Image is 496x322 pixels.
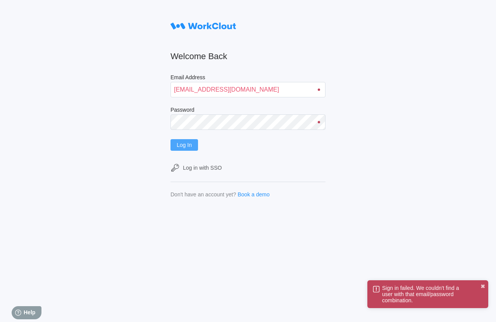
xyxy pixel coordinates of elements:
[170,82,325,97] input: Enter your email
[183,165,222,171] div: Log in with SSO
[480,283,485,290] button: close
[170,191,236,198] div: Don't have an account yet?
[170,139,198,151] button: Log In
[170,107,325,114] label: Password
[177,142,192,148] span: Log In
[382,285,464,303] div: Sign in failed. We couldn't find a user with that email/password combination.
[170,74,325,82] label: Email Address
[170,51,325,62] h2: Welcome Back
[238,191,270,198] a: Book a demo
[170,163,325,172] a: Log in with SSO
